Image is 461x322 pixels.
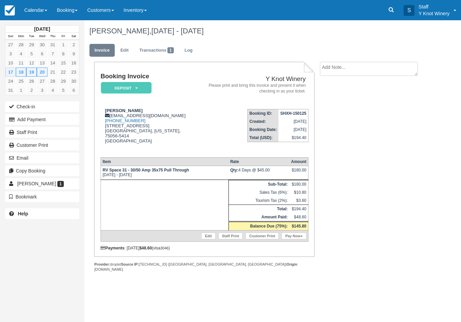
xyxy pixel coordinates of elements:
a: 15 [58,58,69,68]
a: 31 [5,86,16,95]
h1: [PERSON_NAME], [89,27,425,35]
a: 29 [58,77,69,86]
a: 9 [69,49,79,58]
strong: SHXH-150125 [280,111,306,116]
td: Tourism Tax (2%): [228,196,289,205]
a: 5 [58,86,69,95]
button: Add Payment [5,114,79,125]
a: 4 [16,49,26,58]
a: 6 [69,86,79,95]
td: $180.00 [289,180,308,189]
td: Sales Tax (6%): [228,188,289,196]
a: 30 [37,40,47,49]
a: Transactions1 [134,44,179,57]
th: Sat [69,33,79,40]
a: 27 [5,40,16,49]
a: 21 [48,68,58,77]
th: Amount Paid: [228,213,289,222]
td: [DATE] [278,117,308,126]
th: Total: [228,205,289,213]
a: 28 [48,77,58,86]
a: 6 [37,49,47,58]
a: 2 [26,86,37,95]
strong: [DATE] [34,26,50,32]
a: Log [180,44,198,57]
a: 19 [26,68,37,77]
a: 10 [5,58,16,68]
strong: Origin [287,262,297,266]
td: [DATE] - [DATE] [101,166,228,180]
a: Invoice [89,44,115,57]
span: 1 [57,181,64,187]
img: checkfront-main-nav-mini-logo.png [5,5,15,16]
a: 22 [58,68,69,77]
span: 1 [167,47,174,53]
a: 3 [37,86,47,95]
strong: [PERSON_NAME] [105,108,143,113]
b: Help [18,211,28,216]
strong: Provider: [94,262,110,266]
em: Deposit [101,82,152,94]
span: [DATE] - [DATE] [151,27,204,35]
div: S [404,5,414,16]
h1: Booking Invoice [101,73,190,80]
div: droplet [TECHNICAL_ID] ([GEOGRAPHIC_DATA], [GEOGRAPHIC_DATA], [GEOGRAPHIC_DATA]) : [DOMAIN_NAME] [94,262,315,272]
strong: RV Space 31 - 30/50 Amp 35x75 Pull Through [103,168,189,172]
a: Staff Print [5,127,79,138]
a: 3 [5,49,16,58]
a: 23 [69,68,79,77]
a: [PHONE_NUMBER] [105,118,145,123]
address: Please print and bring this invoice and present it when checking in as your ticket. [192,83,306,94]
a: 11 [16,58,26,68]
a: 17 [5,68,16,77]
div: : [DATE] (visa ) [101,246,308,250]
a: 25 [16,77,26,86]
td: $194.40 [289,205,308,213]
div: $180.00 [291,168,306,178]
a: 1 [58,40,69,49]
th: Total (USD): [248,134,279,142]
a: Deposit [101,82,149,94]
a: 31 [48,40,58,49]
td: $10.80 [289,188,308,196]
button: Bookmark [5,191,79,202]
th: Booking Date: [248,126,279,134]
th: Balance Due (75%): [228,222,289,231]
span: [PERSON_NAME] [17,181,56,186]
a: Customer Print [245,233,279,239]
a: 16 [69,58,79,68]
th: Item [101,158,228,166]
button: Check-in [5,101,79,112]
a: Staff Print [218,233,243,239]
a: 12 [26,58,37,68]
th: Created: [248,117,279,126]
th: Fri [58,33,69,40]
a: 1 [16,86,26,95]
a: 4 [48,86,58,95]
a: Edit [201,233,215,239]
a: 24 [5,77,16,86]
th: Booking ID: [248,109,279,118]
td: 4 Days @ $45.00 [228,166,289,180]
a: 14 [48,58,58,68]
a: 20 [37,68,47,77]
strong: Source IP: [121,262,139,266]
div: [EMAIL_ADDRESS][DOMAIN_NAME] [STREET_ADDRESS] [GEOGRAPHIC_DATA], [US_STATE], 75056-5414 [GEOGRAPH... [101,108,190,152]
a: 27 [37,77,47,86]
td: [DATE] [278,126,308,134]
th: Amount [289,158,308,166]
a: 2 [69,40,79,49]
strong: $145.80 [292,224,306,229]
td: $48.60 [289,213,308,222]
a: 18 [16,68,26,77]
td: $194.40 [278,134,308,142]
a: 30 [69,77,79,86]
h2: Y Knot Winery [192,76,306,83]
th: Rate [228,158,289,166]
a: Pay Now [281,233,306,239]
a: 26 [26,77,37,86]
small: 3046 [160,246,168,250]
td: $3.60 [289,196,308,205]
button: Email [5,153,79,163]
th: Thu [48,33,58,40]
